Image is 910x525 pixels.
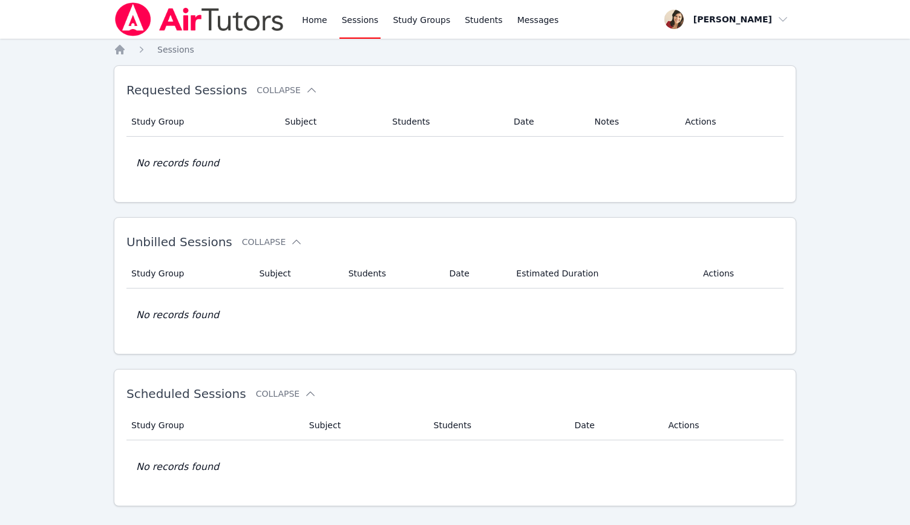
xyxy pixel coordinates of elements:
th: Date [442,259,509,289]
a: Sessions [157,44,194,56]
th: Estimated Duration [509,259,696,289]
th: Notes [588,107,678,137]
th: Actions [678,107,784,137]
td: No records found [126,137,784,190]
span: Requested Sessions [126,83,247,97]
span: Scheduled Sessions [126,386,246,401]
span: Messages [517,14,559,26]
nav: Breadcrumb [114,44,796,56]
th: Subject [302,411,427,440]
th: Date [568,411,661,440]
button: Collapse [242,236,303,248]
span: Unbilled Sessions [126,235,232,249]
th: Date [506,107,588,137]
button: Collapse [257,84,317,96]
th: Actions [696,259,784,289]
img: Air Tutors [114,2,285,36]
th: Actions [661,411,784,440]
th: Study Group [126,259,252,289]
th: Students [341,259,442,289]
td: No records found [126,289,784,342]
th: Subject [252,259,341,289]
th: Study Group [126,107,278,137]
td: No records found [126,440,784,494]
th: Students [427,411,568,440]
button: Collapse [256,388,316,400]
span: Sessions [157,45,194,54]
th: Students [385,107,506,137]
th: Subject [278,107,385,137]
th: Study Group [126,411,302,440]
